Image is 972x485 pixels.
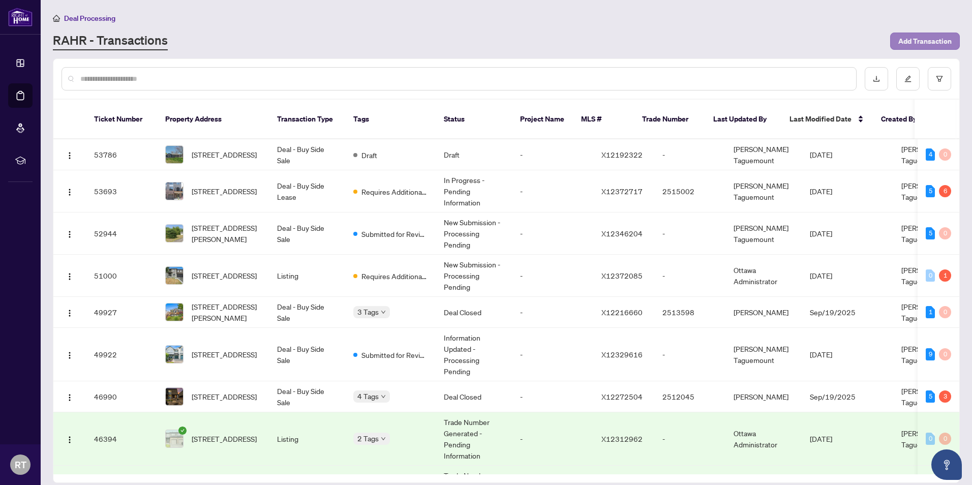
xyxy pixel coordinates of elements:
[436,297,512,328] td: Deal Closed
[654,170,725,213] td: 2515002
[601,392,643,401] span: X12272504
[86,213,157,255] td: 52944
[725,381,802,412] td: [PERSON_NAME]
[512,412,593,466] td: -
[705,100,781,139] th: Last Updated By
[166,430,183,447] img: thumbnail-img
[86,381,157,412] td: 46990
[8,8,33,26] img: logo
[436,328,512,381] td: Information Updated - Processing Pending
[601,229,643,238] span: X12346204
[62,304,78,320] button: Logo
[62,431,78,447] button: Logo
[512,100,573,139] th: Project Name
[436,412,512,466] td: Trade Number Generated - Pending Information
[192,391,257,402] span: [STREET_ADDRESS]
[901,144,956,165] span: [PERSON_NAME] Taguemount
[810,271,832,280] span: [DATE]
[62,346,78,362] button: Logo
[357,306,379,318] span: 3 Tags
[601,434,643,443] span: X12312962
[381,394,386,399] span: down
[810,392,856,401] span: Sep/19/2025
[901,265,956,286] span: [PERSON_NAME] Taguemount
[166,146,183,163] img: thumbnail-img
[939,348,951,360] div: 0
[654,297,725,328] td: 2513598
[269,213,345,255] td: Deal - Buy Side Sale
[62,146,78,163] button: Logo
[166,304,183,321] img: thumbnail-img
[725,213,802,255] td: [PERSON_NAME] Taguemount
[166,267,183,284] img: thumbnail-img
[62,267,78,284] button: Logo
[928,67,951,90] button: filter
[926,185,935,197] div: 5
[939,269,951,282] div: 1
[53,15,60,22] span: home
[810,434,832,443] span: [DATE]
[269,297,345,328] td: Deal - Buy Side Sale
[66,351,74,359] img: Logo
[926,390,935,403] div: 5
[345,100,436,139] th: Tags
[361,228,428,239] span: Submitted for Review
[873,100,934,139] th: Created By
[873,75,880,82] span: download
[512,170,593,213] td: -
[381,310,386,315] span: down
[781,100,873,139] th: Last Modified Date
[810,150,832,159] span: [DATE]
[926,269,935,282] div: 0
[512,255,593,297] td: -
[725,297,802,328] td: [PERSON_NAME]
[654,381,725,412] td: 2512045
[901,181,956,201] span: [PERSON_NAME] Taguemount
[86,170,157,213] td: 53693
[601,350,643,359] span: X12329616
[939,390,951,403] div: 3
[573,100,634,139] th: MLS #
[725,255,802,297] td: Ottawa Administrator
[890,33,960,50] button: Add Transaction
[166,346,183,363] img: thumbnail-img
[654,328,725,381] td: -
[64,14,115,23] span: Deal Processing
[269,170,345,213] td: Deal - Buy Side Lease
[512,213,593,255] td: -
[166,183,183,200] img: thumbnail-img
[62,225,78,241] button: Logo
[192,349,257,360] span: [STREET_ADDRESS]
[86,100,157,139] th: Ticket Number
[939,306,951,318] div: 0
[725,139,802,170] td: [PERSON_NAME] Taguemount
[192,149,257,160] span: [STREET_ADDRESS]
[725,412,802,466] td: Ottawa Administrator
[192,222,261,245] span: [STREET_ADDRESS][PERSON_NAME]
[269,381,345,412] td: Deal - Buy Side Sale
[361,149,377,161] span: Draft
[601,308,643,317] span: X12216660
[896,67,920,90] button: edit
[436,255,512,297] td: New Submission - Processing Pending
[810,229,832,238] span: [DATE]
[436,100,512,139] th: Status
[725,170,802,213] td: [PERSON_NAME] Taguemount
[86,297,157,328] td: 49927
[512,328,593,381] td: -
[939,227,951,239] div: 0
[901,223,956,244] span: [PERSON_NAME] Taguemount
[654,213,725,255] td: -
[512,381,593,412] td: -
[512,297,593,328] td: -
[926,227,935,239] div: 5
[436,170,512,213] td: In Progress - Pending Information
[269,412,345,466] td: Listing
[66,436,74,444] img: Logo
[901,344,956,365] span: [PERSON_NAME] Taguemount
[436,381,512,412] td: Deal Closed
[939,433,951,445] div: 0
[361,349,428,360] span: Submitted for Review
[810,308,856,317] span: Sep/19/2025
[901,386,956,407] span: [PERSON_NAME] Taguemount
